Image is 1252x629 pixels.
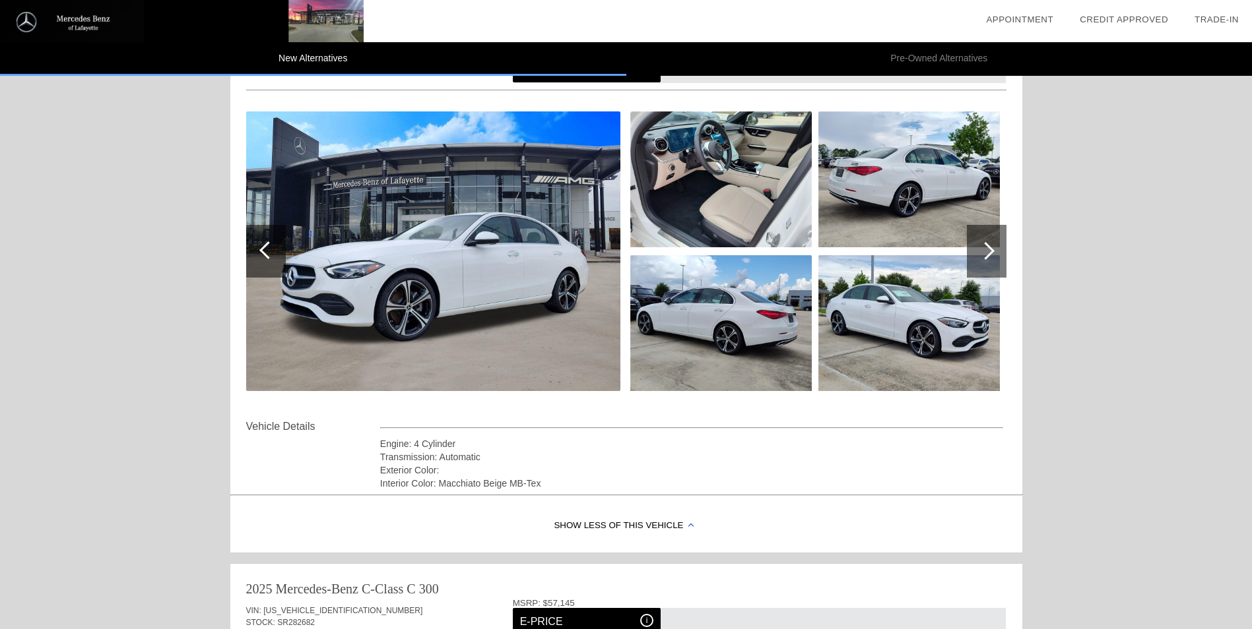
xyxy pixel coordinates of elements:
div: Transmission: Automatic [380,450,1004,464]
div: MSRP: $57,145 [513,598,1006,608]
span: STOCK: [246,618,275,627]
img: 9d2cdda53b3b45b19a26c97b8f0fb904.jpg [630,255,812,391]
img: 9e2fc5cbaeed78c6f33803aa6fd88a19.jpg [630,111,812,247]
span: SR282682 [277,618,315,627]
div: 2025 Mercedes-Benz C-Class [246,580,404,598]
div: Engine: 4 Cylinder [380,437,1004,450]
div: Exterior Color: [380,464,1004,477]
div: i [640,614,653,627]
img: 5186eb92c0c64b8807a9496efe376334.jpg [246,111,620,391]
img: 000cd4ad5a16a26fe4d924e1cfc87ce4.jpg [818,111,1000,247]
a: Appointment [986,15,1053,24]
a: Trade-In [1195,15,1239,24]
span: [US_VEHICLE_IDENTIFICATION_NUMBER] [263,606,422,615]
a: Credit Approved [1080,15,1168,24]
div: Interior Color: Macchiato Beige MB-Tex [380,477,1004,490]
div: Show Less of this Vehicle [230,500,1022,553]
img: 48e83287b7f02fd943e8647f763b1dce.jpg [818,255,1000,391]
div: C 300 [407,580,438,598]
span: VIN: [246,606,261,615]
div: Vehicle Details [246,419,380,434]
